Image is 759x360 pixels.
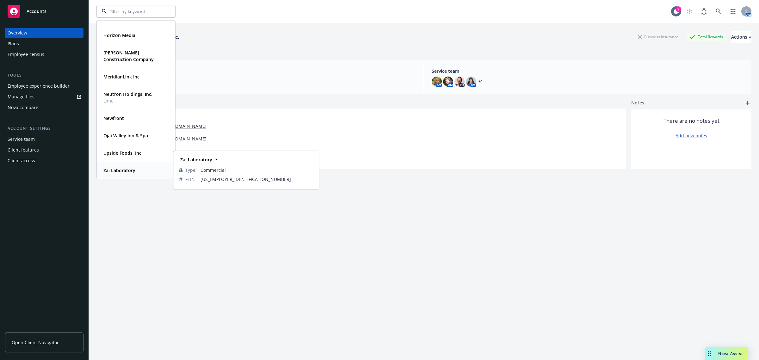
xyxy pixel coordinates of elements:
[705,347,748,360] button: Nova Assist
[687,33,726,41] div: Total Rewards
[663,117,719,125] span: There are no notes yet
[103,32,135,38] strong: Horizon Media
[102,68,416,74] span: Account type
[454,77,465,87] img: photo
[718,351,743,356] span: Nova Assist
[103,74,139,80] strong: MeridianLink Inc
[8,28,27,38] div: Overview
[103,133,148,139] strong: Ojai Valley Inn & Spa
[705,347,713,360] div: Drag to move
[478,80,483,84] a: +1
[5,156,83,166] a: Client access
[698,5,710,18] a: Report a Bug
[8,156,35,166] div: Client access
[727,5,739,18] a: Switch app
[8,39,19,49] div: Plans
[5,92,83,102] a: Manage files
[432,77,442,87] img: photo
[8,81,70,91] div: Employee experience builder
[5,81,83,91] a: Employee experience builder
[102,80,416,87] span: EB
[432,68,746,74] span: Service team
[201,167,314,173] span: Commercial
[676,6,681,12] div: 2
[712,5,725,18] a: Search
[5,49,83,59] a: Employee census
[8,102,38,113] div: Nova compare
[5,28,83,38] a: Overview
[27,9,46,14] span: Accounts
[631,99,644,107] span: Notes
[5,102,83,113] a: Nova compare
[683,5,696,18] a: Start snowing
[185,176,195,183] span: FEIN
[103,150,143,156] strong: Upside Foods, Inc.
[8,134,35,144] div: Service team
[201,176,314,183] span: [US_EMPLOYER_IDENTIFICATION_NUMBER]
[466,77,476,87] img: photo
[5,72,83,78] div: Tools
[731,31,751,43] button: Actions
[744,99,751,107] a: add
[159,135,207,142] a: [URL][DOMAIN_NAME]
[185,167,195,173] span: Type
[8,49,44,59] div: Employee census
[443,77,453,87] img: photo
[5,134,83,144] a: Service team
[180,157,212,163] strong: Zai Laboratory
[12,339,59,346] span: Open Client Navigator
[159,123,207,129] a: [URL][DOMAIN_NAME]
[103,50,154,62] strong: [PERSON_NAME] Construction Company
[635,33,682,41] div: Business Insurance
[8,92,34,102] div: Manage files
[5,125,83,132] div: Account settings
[8,145,39,155] div: Client features
[107,8,163,15] input: Filter by keyword
[5,3,83,20] a: Accounts
[5,145,83,155] a: Client features
[103,167,135,173] strong: Zai Laboratory
[103,91,152,97] strong: Neutron Holdings, Inc.
[676,132,707,139] a: Add new notes
[5,39,83,49] a: Plans
[103,115,124,121] strong: Newfront
[103,97,152,104] span: Lime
